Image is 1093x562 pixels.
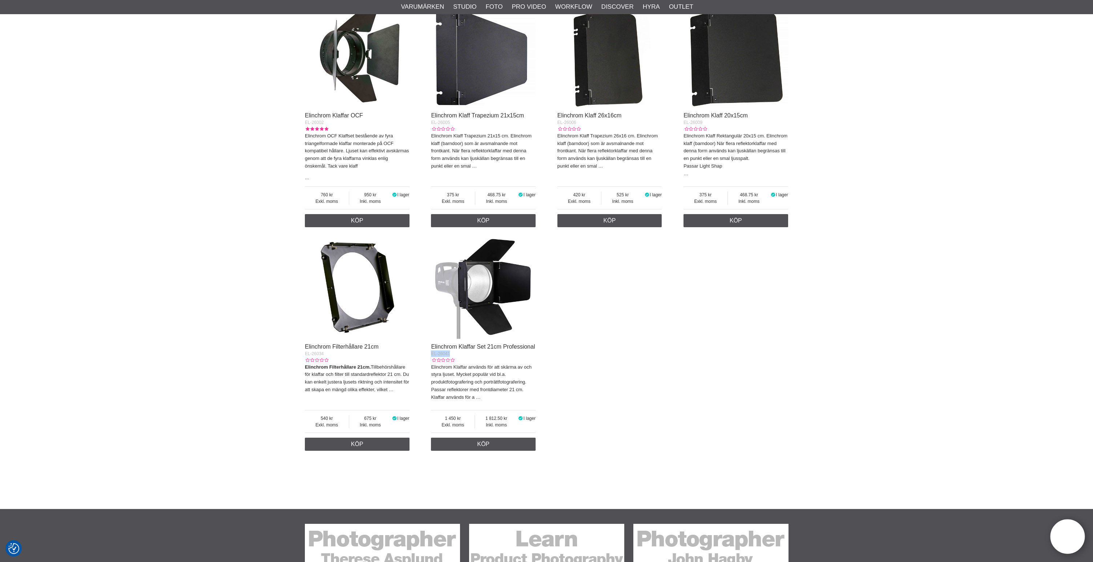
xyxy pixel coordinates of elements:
span: I lager [524,192,536,197]
span: Inkl. moms [728,198,770,205]
button: Samtyckesinställningar [8,542,19,555]
strong: Elinchrom Filterhållare 21cm. [305,364,371,370]
a: Elinchrom Klaff Trapezium 21x15cm [431,112,524,119]
span: 420 [557,192,601,198]
span: EL-26009 [683,120,702,125]
span: 375 [683,192,727,198]
span: 760 [305,192,349,198]
a: Köp [305,214,410,227]
span: EL-26005 [431,120,450,125]
p: Tillbehörshållare för klaffar och filter till standardreflektor 21 cm. Du kan enkelt justera ljus... [305,364,410,394]
span: Inkl. moms [475,422,518,428]
a: Outlet [669,2,693,12]
span: I lager [650,192,662,197]
span: 540 [305,415,349,422]
div: Kundbetyg: 0 [683,126,707,132]
span: I lager [524,416,536,421]
span: 375 [431,192,475,198]
a: … [305,175,309,180]
span: I lager [397,416,409,421]
i: I lager [391,192,397,197]
p: Elinchrom OCF Klaffset bestående av fyra triangelformade klaffar monterade på OCF kompatibel håll... [305,132,410,170]
p: Elinchrom Klaff Rektangulär 20x15 cm. Elinchrom klaff (barndoor) När flera reflektorklaffar med d... [683,132,788,178]
span: Exkl. moms [431,422,475,428]
span: EL-26034 [305,351,324,356]
a: Köp [431,438,536,451]
a: … [476,394,481,400]
span: Exkl. moms [557,198,601,205]
i: I lager [644,192,650,197]
a: Elinchrom Klaff 20x15cm [683,112,748,119]
span: Exkl. moms [305,422,349,428]
a: Elinchrom Filterhållare 21cm [305,344,379,350]
div: Kundbetyg: 5.00 [305,126,328,132]
div: Kundbetyg: 0 [305,357,328,364]
span: 1 450 [431,415,475,422]
div: Kundbetyg: 0 [431,126,454,132]
span: EL-26006 [557,120,576,125]
img: Elinchrom Klaffar Set 21cm Professional [431,234,536,339]
a: … [683,171,688,176]
a: Workflow [555,2,592,12]
span: EL-26041 [431,351,450,356]
span: Exkl. moms [683,198,727,205]
span: Inkl. moms [475,198,518,205]
span: Inkl. moms [349,198,392,205]
a: Elinchrom Klaff 26x16cm [557,112,622,119]
span: 468.75 [475,192,518,198]
span: Exkl. moms [431,198,475,205]
a: Varumärken [401,2,444,12]
img: Elinchrom Klaff 20x15cm [683,3,788,108]
span: Inkl. moms [349,422,392,428]
a: Pro Video [512,2,546,12]
img: Elinchrom Filterhållare 21cm [305,234,410,339]
div: Kundbetyg: 0 [431,357,454,364]
i: I lager [391,416,397,421]
span: Inkl. moms [601,198,644,205]
img: Elinchrom Klaff Trapezium 21x15cm [431,3,536,108]
a: Elinchrom Klaffar Set 21cm Professional [431,344,535,350]
span: 675 [349,415,392,422]
span: I lager [397,192,409,197]
div: Kundbetyg: 0 [557,126,581,132]
i: I lager [518,416,524,421]
span: 1 812.50 [475,415,518,422]
i: I lager [770,192,776,197]
a: … [598,163,603,169]
span: 950 [349,192,392,198]
a: Köp [683,214,788,227]
span: Exkl. moms [305,198,349,205]
a: Discover [601,2,634,12]
i: I lager [518,192,524,197]
span: 468.75 [728,192,770,198]
a: Studio [453,2,476,12]
a: Köp [431,214,536,227]
a: Köp [305,438,410,451]
a: Hyra [643,2,660,12]
span: I lager [776,192,788,197]
span: 525 [601,192,644,198]
a: Köp [557,214,662,227]
span: EL-26002 [305,120,324,125]
a: … [472,163,477,169]
img: Revisit consent button [8,543,19,554]
p: Elinchrom Klaff Trapezium 21x15 cm. Elinchrom klaff (barndoor) som är avsmalnande mot frontkant. ... [431,132,536,170]
a: Elinchrom Klaffar OCF [305,112,363,119]
a: … [389,387,394,392]
p: Elinchrom Klaff Trapezium 26x16 cm. Elinchrom klaff (barndoor) som är avsmalnande mot frontkant. ... [557,132,662,170]
p: Elinchrom Klaffar används för att skärma av och styra ljuset. Mycket populär vid bl.a. produktfot... [431,364,536,401]
img: Elinchrom Klaff 26x16cm [557,3,662,108]
a: Foto [485,2,503,12]
img: Elinchrom Klaffar OCF [305,3,410,108]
